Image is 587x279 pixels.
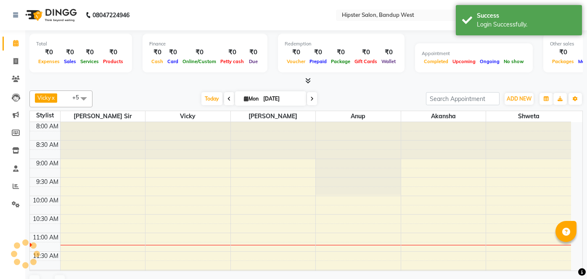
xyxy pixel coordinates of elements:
[307,58,329,64] span: Prepaid
[101,48,125,57] div: ₹0
[477,20,576,29] div: Login Successfully.
[34,159,60,168] div: 9:00 AM
[505,93,534,105] button: ADD NEW
[246,48,261,57] div: ₹0
[285,40,398,48] div: Redemption
[507,96,531,102] span: ADD NEW
[316,111,401,122] span: anup
[37,94,51,101] span: Vicky
[78,48,101,57] div: ₹0
[201,92,222,105] span: Today
[352,48,379,57] div: ₹0
[30,111,60,120] div: Stylist
[93,3,130,27] b: 08047224946
[379,58,398,64] span: Wallet
[51,94,55,101] a: x
[261,93,303,105] input: 2025-09-01
[379,48,398,57] div: ₹0
[31,252,60,260] div: 11:30 AM
[242,96,261,102] span: Mon
[31,215,60,223] div: 10:30 AM
[401,111,486,122] span: akansha
[149,48,165,57] div: ₹0
[285,48,307,57] div: ₹0
[502,58,526,64] span: No show
[478,58,502,64] span: Ongoing
[101,58,125,64] span: Products
[165,48,180,57] div: ₹0
[149,40,261,48] div: Finance
[78,58,101,64] span: Services
[34,178,60,186] div: 9:30 AM
[329,48,352,57] div: ₹0
[32,270,60,279] div: 12:00 PM
[72,94,85,101] span: +5
[34,141,60,149] div: 8:30 AM
[285,58,307,64] span: Voucher
[477,11,576,20] div: Success
[180,48,218,57] div: ₹0
[422,58,450,64] span: Completed
[352,58,379,64] span: Gift Cards
[422,50,526,57] div: Appointment
[62,58,78,64] span: Sales
[36,58,62,64] span: Expenses
[149,58,165,64] span: Cash
[247,58,260,64] span: Due
[550,58,576,64] span: Packages
[486,111,571,122] span: Shweta
[218,48,246,57] div: ₹0
[31,196,60,205] div: 10:00 AM
[450,58,478,64] span: Upcoming
[180,58,218,64] span: Online/Custom
[231,111,316,122] span: [PERSON_NAME]
[165,58,180,64] span: Card
[34,122,60,131] div: 8:00 AM
[550,48,576,57] div: ₹0
[62,48,78,57] div: ₹0
[218,58,246,64] span: Petty cash
[307,48,329,57] div: ₹0
[21,3,79,27] img: logo
[329,58,352,64] span: Package
[36,40,125,48] div: Total
[426,92,500,105] input: Search Appointment
[31,233,60,242] div: 11:00 AM
[36,48,62,57] div: ₹0
[145,111,230,122] span: Vicky
[61,111,145,122] span: [PERSON_NAME] sir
